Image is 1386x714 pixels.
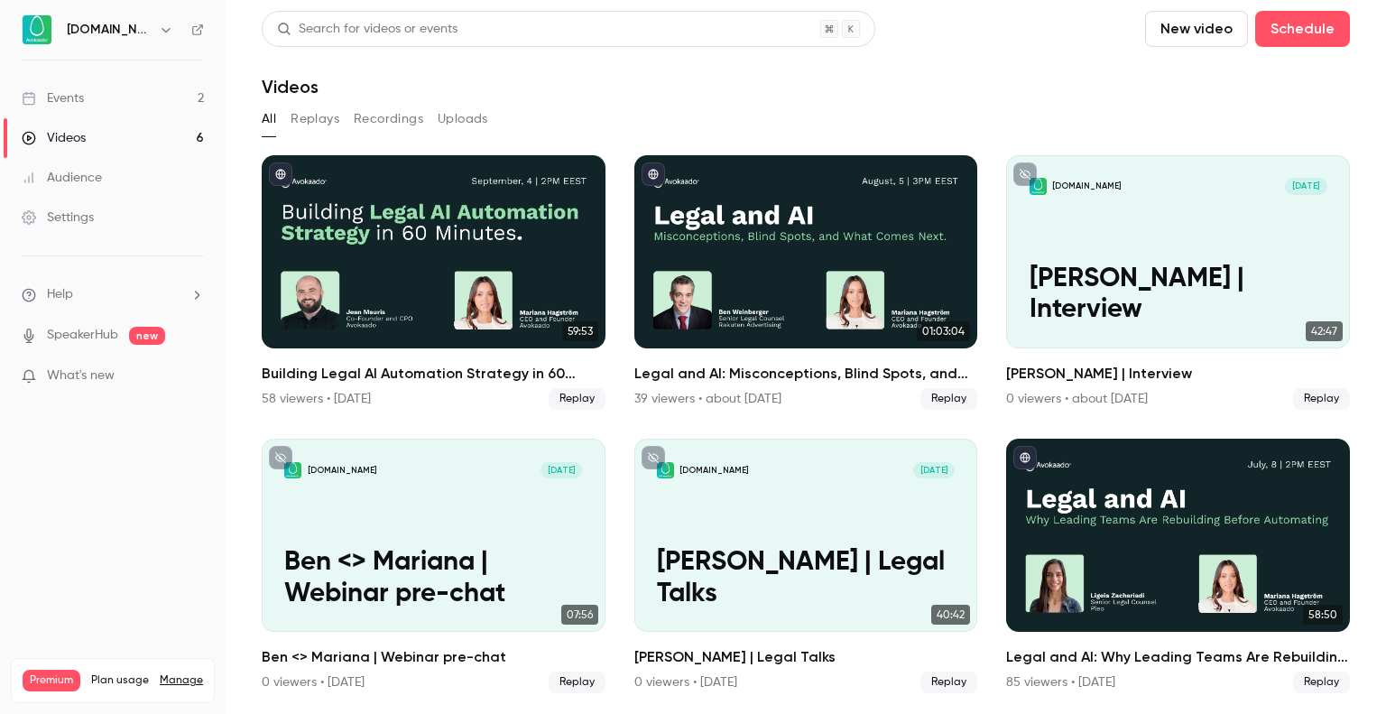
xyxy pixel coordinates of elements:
img: Antti Innanen | Legal Talks [657,462,674,479]
li: Building Legal AI Automation Strategy in 60 Minutes [262,155,605,410]
iframe: Noticeable Trigger [182,368,204,385]
div: 58 viewers • [DATE] [262,390,371,408]
span: 59:53 [562,321,598,341]
span: 01:03:04 [917,321,970,341]
li: help-dropdown-opener [22,285,204,304]
span: Replay [1293,388,1350,410]
button: Recordings [354,105,423,134]
li: Legal and AI: Why Leading Teams Are Rebuilding Before Automating [1006,439,1350,693]
section: Videos [262,11,1350,703]
span: Replay [1293,672,1350,693]
button: published [1013,446,1037,469]
a: SpeakerHub [47,326,118,345]
div: 0 viewers • [DATE] [634,673,737,691]
span: Replay [920,672,977,693]
button: All [262,105,276,134]
button: unpublished [642,446,665,469]
span: Replay [920,388,977,410]
a: 01:03:04Legal and AI: Misconceptions, Blind Spots, and What Comes Next39 viewers • about [DATE]Re... [634,155,978,410]
span: Help [47,285,73,304]
div: Events [22,89,84,107]
span: [DATE] [1285,178,1326,195]
h2: Legal and AI: Misconceptions, Blind Spots, and What Comes Next [634,363,978,385]
img: Avokaado.io [23,15,51,44]
span: 42:47 [1306,321,1343,341]
h6: [DOMAIN_NAME] [67,21,152,39]
a: Nate Kostelnik | Interview [DOMAIN_NAME][DATE][PERSON_NAME] | Interview42:47[PERSON_NAME] | Inter... [1006,155,1350,410]
div: Settings [22,209,94,227]
p: [PERSON_NAME] | Legal Talks [657,547,955,609]
span: 58:50 [1303,605,1343,625]
a: Antti Innanen | Legal Talks[DOMAIN_NAME][DATE][PERSON_NAME] | Legal Talks40:42[PERSON_NAME] | Leg... [634,439,978,693]
div: 39 viewers • about [DATE] [634,390,781,408]
img: Ben <> Mariana | Webinar pre-chat [284,462,301,479]
span: [DATE] [541,462,582,479]
button: published [642,162,665,186]
div: 0 viewers • about [DATE] [1006,390,1148,408]
span: What's new [47,366,115,385]
a: 58:50Legal and AI: Why Leading Teams Are Rebuilding Before Automating85 viewers • [DATE]Replay [1006,439,1350,693]
span: Premium [23,670,80,691]
span: Replay [549,388,605,410]
p: [DOMAIN_NAME] [679,465,748,477]
button: Schedule [1255,11,1350,47]
button: unpublished [1013,162,1037,186]
button: published [269,162,292,186]
p: [DOMAIN_NAME] [308,465,376,477]
li: Nate Kostelnik | Interview [1006,155,1350,410]
button: unpublished [269,446,292,469]
p: [PERSON_NAME] | Interview [1030,264,1327,326]
span: 07:56 [561,605,598,625]
h2: Ben <> Mariana | Webinar pre-chat [262,646,605,668]
h2: [PERSON_NAME] | Legal Talks [634,646,978,668]
img: Nate Kostelnik | Interview [1030,178,1047,195]
h1: Videos [262,76,319,97]
span: Replay [549,672,605,693]
button: Replays [291,105,339,134]
li: Legal and AI: Misconceptions, Blind Spots, and What Comes Next [634,155,978,410]
h2: Building Legal AI Automation Strategy in 60 Minutes [262,363,605,385]
div: Audience [22,169,102,187]
span: [DATE] [913,462,955,479]
div: 0 viewers • [DATE] [262,673,365,691]
p: Ben <> Mariana | Webinar pre-chat [284,547,582,609]
a: Ben <> Mariana | Webinar pre-chat[DOMAIN_NAME][DATE]Ben <> Mariana | Webinar pre-chat07:56Ben <> ... [262,439,605,693]
a: Manage [160,673,203,688]
button: New video [1145,11,1248,47]
h2: [PERSON_NAME] | Interview [1006,363,1350,385]
span: Plan usage [91,673,149,688]
button: Uploads [438,105,488,134]
span: new [129,327,165,345]
span: 40:42 [931,605,970,625]
li: Ben <> Mariana | Webinar pre-chat [262,439,605,693]
p: [DOMAIN_NAME] [1052,181,1121,192]
div: 85 viewers • [DATE] [1006,673,1115,691]
h2: Legal and AI: Why Leading Teams Are Rebuilding Before Automating [1006,646,1350,668]
a: 59:53Building Legal AI Automation Strategy in 60 Minutes58 viewers • [DATE]Replay [262,155,605,410]
li: Antti Innanen | Legal Talks [634,439,978,693]
div: Videos [22,129,86,147]
div: Search for videos or events [277,20,457,39]
ul: Videos [262,155,1350,693]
